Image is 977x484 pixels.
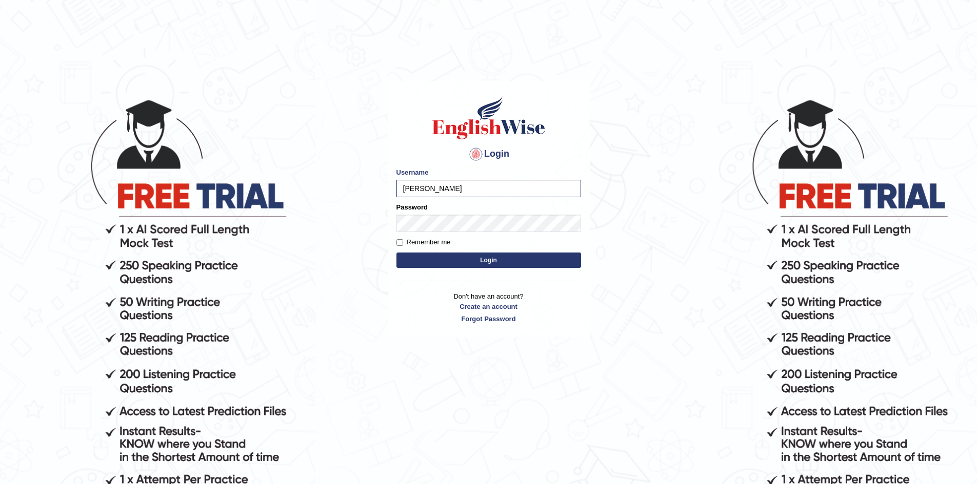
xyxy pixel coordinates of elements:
[396,291,581,323] p: Don't have an account?
[396,252,581,268] button: Login
[396,237,451,247] label: Remember me
[396,202,428,212] label: Password
[396,146,581,162] h4: Login
[396,239,403,246] input: Remember me
[396,167,429,177] label: Username
[396,314,581,324] a: Forgot Password
[396,302,581,311] a: Create an account
[430,95,547,141] img: Logo of English Wise sign in for intelligent practice with AI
